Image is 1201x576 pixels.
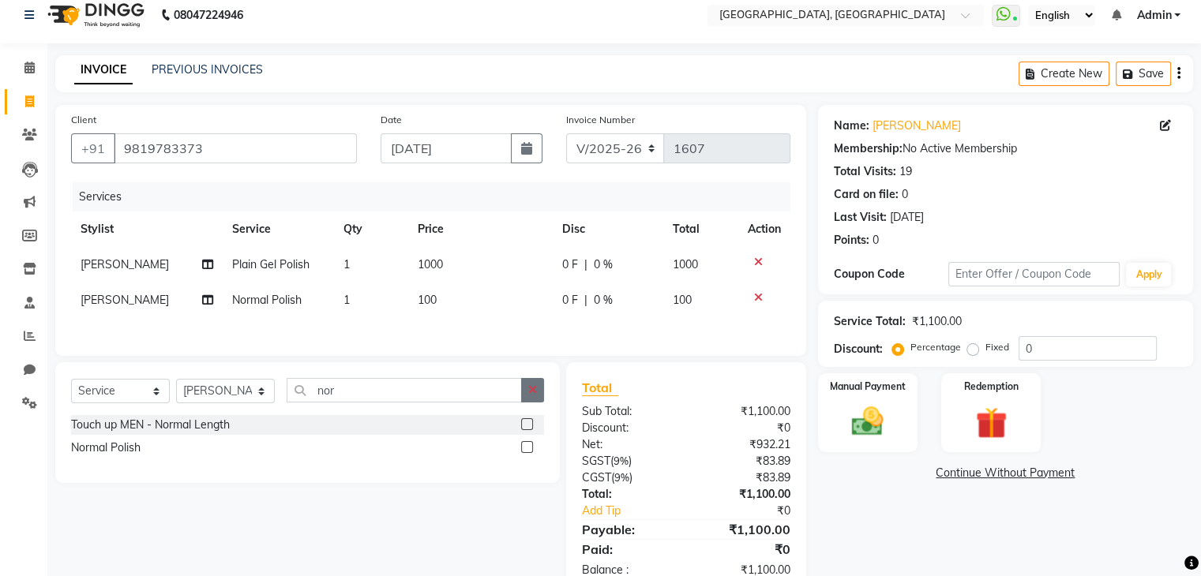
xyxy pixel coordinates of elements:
[686,469,802,486] div: ₹83.89
[873,232,879,249] div: 0
[1126,263,1171,286] button: Apply
[343,257,350,271] span: 1
[890,209,924,226] div: [DATE]
[582,380,618,396] span: Total
[1136,7,1171,24] span: Admin
[287,378,522,402] input: Search or Scan
[71,439,141,456] div: Normal Polish
[334,211,408,247] th: Qty
[686,540,802,559] div: ₹0
[584,292,587,309] span: |
[1116,62,1171,86] button: Save
[343,293,350,307] span: 1
[81,293,169,307] span: [PERSON_NAME]
[738,211,790,247] th: Action
[873,118,961,134] a: [PERSON_NAME]
[114,133,357,163] input: Search by Name/Mobile/Email/Code
[834,313,906,330] div: Service Total:
[223,211,334,247] th: Service
[570,520,686,539] div: Payable:
[570,540,686,559] div: Paid:
[964,380,1019,394] label: Redemption
[948,262,1120,286] input: Enter Offer / Coupon Code
[834,140,903,157] div: Membership:
[902,186,908,203] div: 0
[834,232,869,249] div: Points:
[834,163,896,180] div: Total Visits:
[614,454,629,467] span: 9%
[71,133,115,163] button: +91
[673,257,698,271] span: 1000
[582,470,611,484] span: CGST
[912,313,962,330] div: ₹1,100.00
[705,503,801,519] div: ₹0
[570,486,686,503] div: Total:
[381,113,402,127] label: Date
[821,465,1190,481] a: Continue Without Payment
[71,417,230,433] div: Touch up MEN - Normal Length
[553,211,663,247] th: Disc
[686,420,802,436] div: ₹0
[910,340,961,354] label: Percentage
[834,341,883,357] div: Discount:
[152,62,263,77] a: PREVIOUS INVOICES
[562,292,578,309] span: 0 F
[834,266,948,282] div: Coupon Code
[73,182,802,211] div: Services
[673,293,692,307] span: 100
[834,118,869,134] div: Name:
[842,403,893,439] img: _cash.svg
[74,56,133,84] a: INVOICE
[686,453,802,469] div: ₹83.89
[594,292,613,309] span: 0 %
[570,403,686,420] div: Sub Total:
[418,293,437,307] span: 100
[830,380,906,394] label: Manual Payment
[232,293,302,307] span: Normal Polish
[232,257,310,271] span: Plain Gel Polish
[663,211,738,247] th: Total
[966,403,1017,443] img: _gift.svg
[686,436,802,453] div: ₹932.21
[418,257,443,271] span: 1000
[408,211,553,247] th: Price
[562,256,578,273] span: 0 F
[899,163,912,180] div: 19
[570,436,686,453] div: Net:
[686,486,802,503] div: ₹1,100.00
[570,420,686,436] div: Discount:
[71,211,223,247] th: Stylist
[71,113,96,127] label: Client
[570,469,686,486] div: ( )
[686,403,802,420] div: ₹1,100.00
[834,186,899,203] div: Card on file:
[594,256,613,273] span: 0 %
[834,140,1177,157] div: No Active Membership
[614,471,629,484] span: 9%
[686,520,802,539] div: ₹1,100.00
[1019,62,1109,86] button: Create New
[570,503,705,519] a: Add Tip
[985,340,1009,354] label: Fixed
[570,453,686,469] div: ( )
[566,113,635,127] label: Invoice Number
[582,454,610,468] span: SGST
[81,257,169,271] span: [PERSON_NAME]
[834,209,887,226] div: Last Visit:
[584,256,587,273] span: |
